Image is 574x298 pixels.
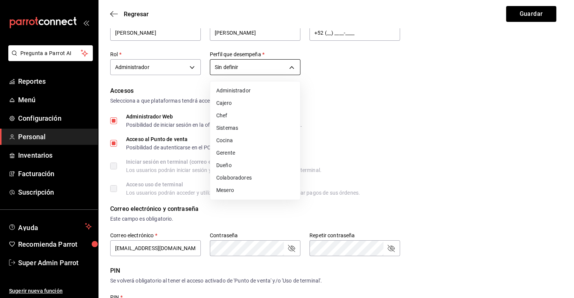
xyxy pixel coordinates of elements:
li: Mesero [210,184,300,197]
li: Colaboradores [210,172,300,184]
li: Administrador [210,84,300,97]
li: Gerente [210,147,300,159]
li: Cajero [210,97,300,109]
li: Cocina [210,134,300,147]
li: Dueño [210,159,300,172]
li: Sistemas [210,122,300,134]
li: Chef [210,109,300,122]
